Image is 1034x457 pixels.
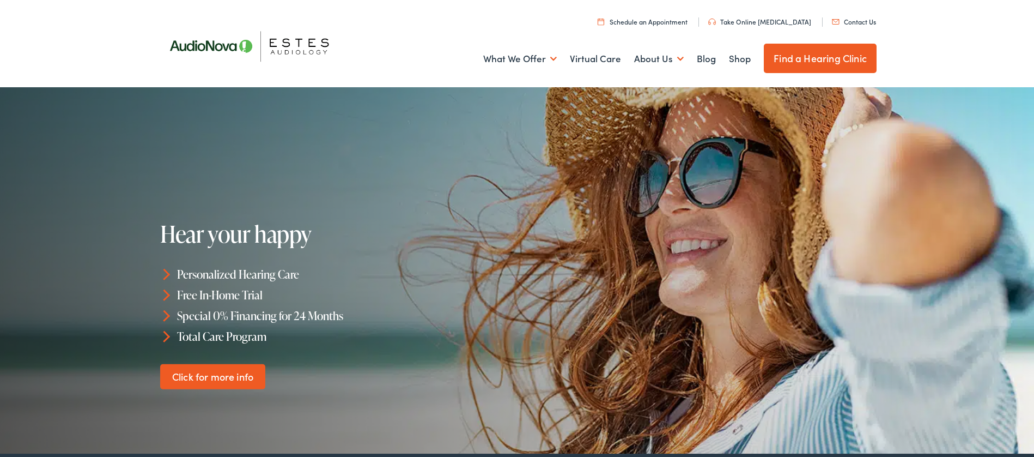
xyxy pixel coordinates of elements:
a: Find a Hearing Clinic [764,44,877,73]
img: utility icon [832,19,840,25]
a: Shop [729,39,751,79]
a: What We Offer [483,39,557,79]
li: Total Care Program [160,326,522,346]
a: Click for more info [160,364,265,389]
a: Contact Us [832,17,876,26]
img: utility icon [708,19,716,25]
a: Take Online [MEDICAL_DATA] [708,17,811,26]
h1: Hear your happy [160,221,491,246]
img: utility icon [598,18,604,25]
a: Schedule an Appointment [598,17,688,26]
a: About Us [634,39,684,79]
a: Virtual Care [570,39,621,79]
li: Free In-Home Trial [160,285,522,305]
li: Personalized Hearing Care [160,264,522,285]
li: Special 0% Financing for 24 Months [160,305,522,326]
a: Blog [697,39,716,79]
